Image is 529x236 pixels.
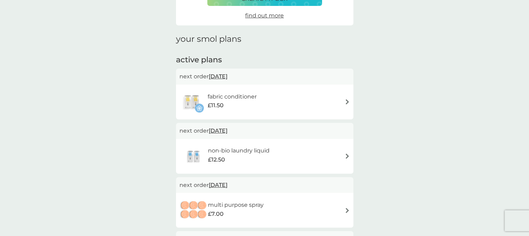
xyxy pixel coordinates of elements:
[345,208,350,213] img: arrow right
[245,11,284,20] a: find out more
[208,210,224,219] span: £7.00
[245,12,284,19] span: find out more
[179,72,350,81] p: next order
[176,34,353,44] h1: your smol plans
[209,178,227,192] span: [DATE]
[345,154,350,159] img: arrow right
[209,70,227,83] span: [DATE]
[208,155,225,164] span: £12.50
[179,126,350,135] p: next order
[179,198,208,222] img: multi purpose spray
[179,144,208,168] img: non-bio laundry liquid
[179,90,204,114] img: fabric conditioner
[345,99,350,104] img: arrow right
[208,200,264,210] h6: multi purpose spray
[208,101,224,110] span: £11.50
[208,92,257,101] h6: fabric conditioner
[176,55,353,65] h2: active plans
[179,181,350,190] p: next order
[209,124,227,137] span: [DATE]
[208,146,270,155] h6: non-bio laundry liquid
